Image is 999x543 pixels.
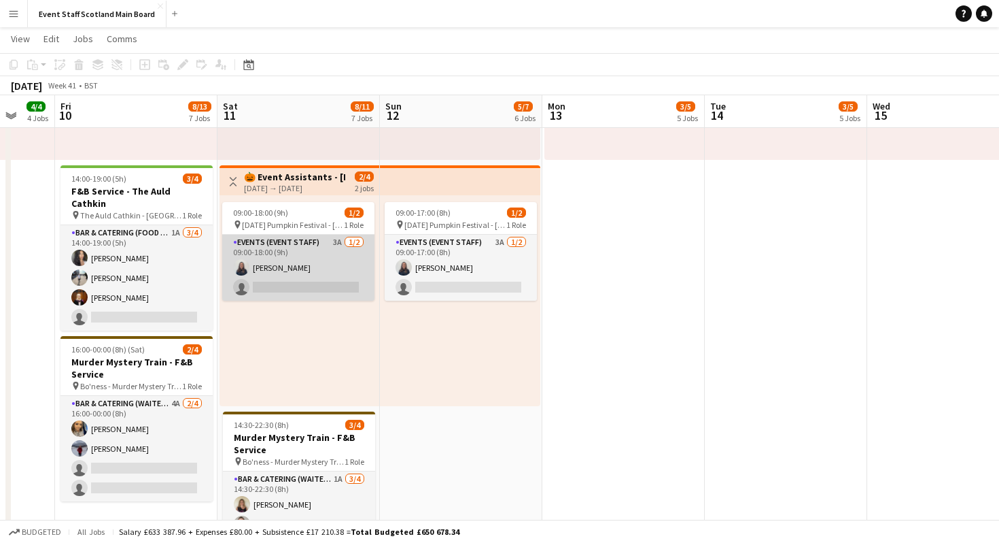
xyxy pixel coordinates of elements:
span: 1/2 [345,208,364,218]
span: Jobs [73,33,93,45]
span: 4/4 [27,101,46,112]
div: 4 Jobs [27,113,48,123]
span: Total Budgeted £650 678.34 [351,527,459,537]
span: Comms [107,33,137,45]
div: 2 jobs [355,182,374,193]
div: BST [84,80,98,90]
span: 3/5 [839,101,858,112]
div: 7 Jobs [189,113,211,123]
span: Sat [223,100,238,112]
div: 5 Jobs [677,113,698,123]
span: Week 41 [45,80,79,90]
span: Mon [548,100,565,112]
span: 5/7 [514,101,533,112]
span: 15 [871,108,890,123]
span: Sun [385,100,402,112]
span: Wed [873,100,890,112]
h3: Murder Mystery Train - F&B Service [60,356,213,380]
app-job-card: 09:00-18:00 (9h)1/2 [DATE] Pumpkin Festival - [GEOGRAPHIC_DATA]1 RoleEvents (Event Staff)3A1/209:... [222,202,374,301]
span: 1 Role [344,220,364,230]
span: 1 Role [345,457,364,467]
span: [DATE] Pumpkin Festival - [GEOGRAPHIC_DATA] [242,220,344,230]
button: Event Staff Scotland Main Board [28,1,166,27]
span: 1 Role [182,381,202,391]
span: Budgeted [22,527,61,537]
h3: 🎃 Event Assistants - [DATE] Pumpkin Festival 🎃 [244,171,345,183]
app-card-role: Events (Event Staff)3A1/209:00-18:00 (9h)[PERSON_NAME] [222,235,374,301]
span: 2/4 [355,171,374,182]
span: The Auld Cathkin - [GEOGRAPHIC_DATA] [80,210,182,220]
app-card-role: Bar & Catering (Food & Beverage Service)1A3/414:00-19:00 (5h)[PERSON_NAME][PERSON_NAME][PERSON_NAME] [60,225,213,331]
span: 11 [221,108,238,123]
span: Edit [43,33,59,45]
div: 7 Jobs [351,113,373,123]
span: 09:00-17:00 (8h) [396,208,451,218]
span: 13 [546,108,565,123]
h3: F&B Service - The Auld Cathkin [60,185,213,210]
span: 3/4 [183,174,202,184]
span: 16:00-00:00 (8h) (Sat) [71,344,145,355]
span: 1/2 [507,208,526,218]
a: Edit [38,30,65,48]
app-job-card: 16:00-00:00 (8h) (Sat)2/4Murder Mystery Train - F&B Service Bo'ness - Murder Mystery Train1 RoleB... [60,336,213,501]
span: Bo'ness - Murder Mystery Train [243,457,345,467]
span: 1 Role [506,220,526,230]
span: 2/4 [183,344,202,355]
span: 3/5 [676,101,695,112]
a: Jobs [67,30,99,48]
span: 14:30-22:30 (8h) [234,420,289,430]
span: 14 [708,108,726,123]
span: 8/13 [188,101,211,112]
a: Comms [101,30,143,48]
button: Budgeted [7,525,63,540]
span: 8/11 [351,101,374,112]
span: 12 [383,108,402,123]
span: 14:00-19:00 (5h) [71,174,126,184]
span: 1 Role [182,210,202,220]
span: Tue [710,100,726,112]
app-card-role: Bar & Catering (Waiter / waitress)4A2/416:00-00:00 (8h)[PERSON_NAME][PERSON_NAME] [60,396,213,501]
span: All jobs [75,527,107,537]
div: 5 Jobs [839,113,860,123]
span: Bo'ness - Murder Mystery Train [80,381,182,391]
span: Fri [60,100,71,112]
span: 3/4 [345,420,364,430]
a: View [5,30,35,48]
div: Salary £633 387.96 + Expenses £80.00 + Subsistence £17 210.38 = [119,527,459,537]
span: View [11,33,30,45]
app-job-card: 09:00-17:00 (8h)1/2 [DATE] Pumpkin Festival - [GEOGRAPHIC_DATA]1 RoleEvents (Event Staff)3A1/209:... [385,202,537,301]
span: 09:00-18:00 (9h) [233,208,288,218]
div: [DATE] [11,79,42,93]
app-card-role: Events (Event Staff)3A1/209:00-17:00 (8h)[PERSON_NAME] [385,235,537,301]
span: 10 [58,108,71,123]
app-job-card: 14:00-19:00 (5h)3/4F&B Service - The Auld Cathkin The Auld Cathkin - [GEOGRAPHIC_DATA]1 RoleBar &... [60,165,213,331]
h3: Murder Mystery Train - F&B Service [223,431,375,456]
div: 6 Jobs [514,113,536,123]
span: [DATE] Pumpkin Festival - [GEOGRAPHIC_DATA] [404,220,506,230]
div: [DATE] → [DATE] [244,183,345,193]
